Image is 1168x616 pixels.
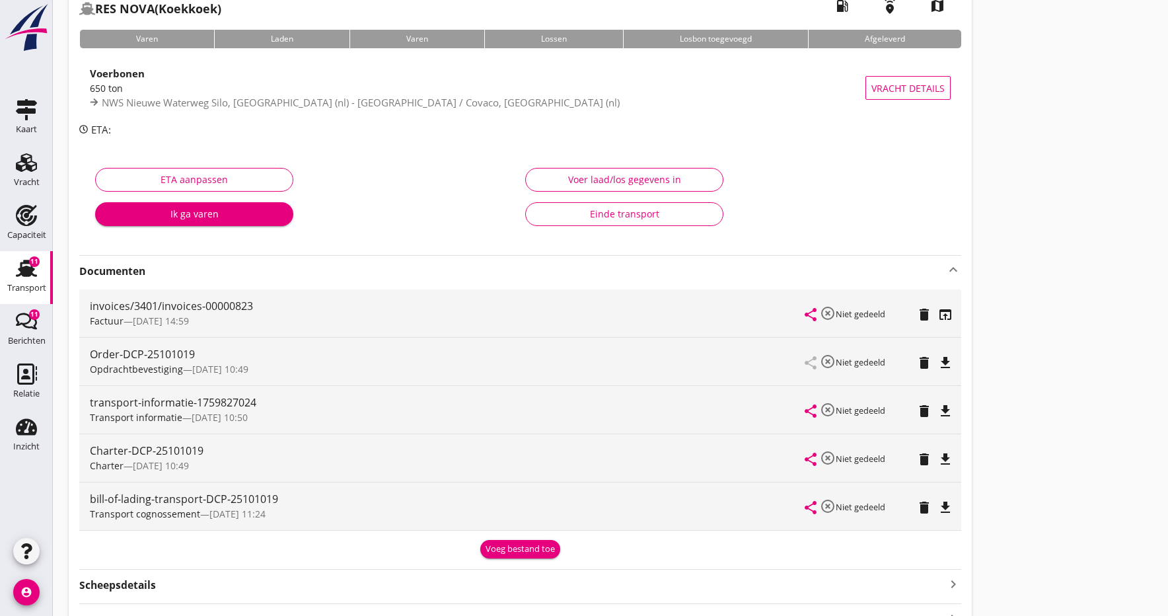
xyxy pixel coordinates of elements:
[937,451,953,467] i: file_download
[95,202,293,226] button: Ik ga varen
[945,262,961,278] i: keyboard_arrow_up
[90,67,145,80] strong: Voerbonen
[820,402,836,418] i: highlight_off
[192,411,248,424] span: [DATE] 10:50
[836,308,885,320] small: Niet gedeeld
[209,508,266,520] span: [DATE] 11:24
[79,59,961,117] a: Voerbonen650 tonNWS Nieuwe Waterweg Silo, [GEOGRAPHIC_DATA] (nl) - [GEOGRAPHIC_DATA] / Covaco, [G...
[836,501,885,513] small: Niet gedeeld
[90,508,200,520] span: Transport cognossement
[90,459,805,473] div: —
[916,355,932,371] i: delete
[916,451,932,467] i: delete
[836,453,885,465] small: Niet gedeeld
[90,395,805,410] div: transport-informatie-1759827024
[16,125,37,134] div: Kaart
[937,403,953,419] i: file_download
[803,403,819,419] i: share
[937,355,953,371] i: file_download
[14,178,40,186] div: Vracht
[90,363,183,375] span: Opdrachtbevestiging
[106,173,282,186] div: ETA aanpassen
[865,76,951,100] button: Vracht details
[820,354,836,369] i: highlight_off
[525,202,723,226] button: Einde transport
[90,411,182,424] span: Transport informatie
[79,578,156,593] strong: Scheepsdetails
[820,450,836,466] i: highlight_off
[29,256,40,267] div: 11
[623,30,808,48] div: Losbon toegevoegd
[349,30,484,48] div: Varen
[937,307,953,323] i: open_in_browser
[90,315,124,327] span: Factuur
[102,96,620,109] span: NWS Nieuwe Waterweg Silo, [GEOGRAPHIC_DATA] (nl) - [GEOGRAPHIC_DATA] / Covaco, [GEOGRAPHIC_DATA] ...
[133,315,189,327] span: [DATE] 14:59
[486,543,555,556] div: Voeg bestand toe
[90,459,124,472] span: Charter
[803,307,819,323] i: share
[13,389,40,398] div: Relatie
[916,500,932,516] i: delete
[90,314,805,328] div: —
[90,507,805,521] div: —
[95,1,155,17] strong: RES NOVA
[90,298,805,314] div: invoices/3401/invoices-00000823
[3,3,50,52] img: logo-small.a267ee39.svg
[214,30,349,48] div: Laden
[90,81,865,95] div: 650 ton
[90,346,805,362] div: Order-DCP-25101019
[536,173,712,186] div: Voer laad/los gegevens in
[95,168,293,192] button: ETA aanpassen
[820,305,836,321] i: highlight_off
[13,442,40,451] div: Inzicht
[820,498,836,514] i: highlight_off
[525,168,723,192] button: Voer laad/los gegevens in
[484,30,623,48] div: Lossen
[106,207,283,221] div: Ik ga varen
[7,231,46,239] div: Capaciteit
[7,284,46,292] div: Transport
[480,540,560,558] button: Voeg bestand toe
[29,309,40,320] div: 11
[536,207,712,221] div: Einde transport
[871,81,945,95] span: Vracht details
[79,30,214,48] div: Varen
[192,363,248,375] span: [DATE] 10:49
[13,579,40,605] i: account_circle
[90,362,805,376] div: —
[79,264,945,279] strong: Documenten
[937,500,953,516] i: file_download
[803,500,819,516] i: share
[8,336,46,345] div: Berichten
[836,404,885,416] small: Niet gedeeld
[808,30,961,48] div: Afgeleverd
[90,491,805,507] div: bill-of-lading-transport-DCP-25101019
[133,459,189,472] span: [DATE] 10:49
[91,123,111,136] span: ETA:
[916,403,932,419] i: delete
[803,451,819,467] i: share
[836,356,885,368] small: Niet gedeeld
[90,443,805,459] div: Charter-DCP-25101019
[916,307,932,323] i: delete
[945,575,961,593] i: keyboard_arrow_right
[90,410,805,424] div: —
